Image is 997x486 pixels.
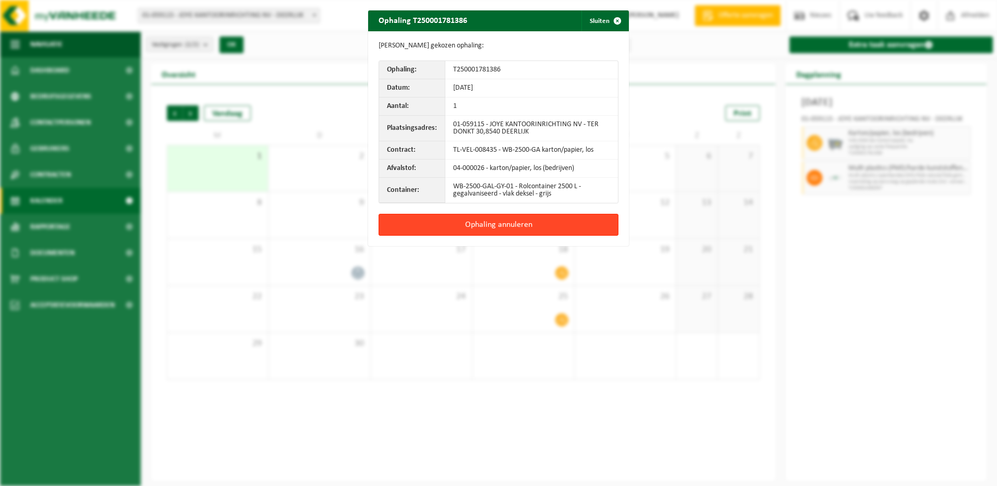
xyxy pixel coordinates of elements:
td: 04-000026 - karton/papier, los (bedrijven) [445,160,618,178]
th: Plaatsingsadres: [379,116,445,141]
td: WB-2500-GAL-GY-01 - Rolcontainer 2500 L - gegalvaniseerd - vlak deksel - grijs [445,178,618,203]
h2: Ophaling T250001781386 [368,10,478,30]
button: Ophaling annuleren [379,214,618,236]
th: Aantal: [379,98,445,116]
button: Sluiten [581,10,628,31]
th: Datum: [379,79,445,98]
th: Contract: [379,141,445,160]
th: Ophaling: [379,61,445,79]
th: Afvalstof: [379,160,445,178]
th: Container: [379,178,445,203]
td: TL-VEL-008435 - WB-2500-GA karton/papier, los [445,141,618,160]
td: T250001781386 [445,61,618,79]
p: [PERSON_NAME] gekozen ophaling: [379,42,618,50]
td: 1 [445,98,618,116]
td: 01-059115 - JOYE KANTOORINRICHTING NV - TER DONKT 30,8540 DEERLIJK [445,116,618,141]
td: [DATE] [445,79,618,98]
